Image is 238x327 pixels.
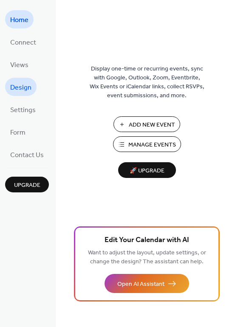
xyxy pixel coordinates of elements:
span: Want to adjust the layout, update settings, or change the design? The assistant can help. [88,247,206,268]
a: Settings [5,100,41,118]
span: 🚀 Upgrade [123,165,171,177]
a: Form [5,123,31,141]
span: Contact Us [10,149,44,162]
span: Edit Your Calendar with AI [105,234,189,246]
a: Home [5,10,34,28]
span: Views [10,59,28,72]
span: Manage Events [128,141,176,149]
button: 🚀 Upgrade [118,162,176,178]
button: Manage Events [113,136,181,152]
a: Views [5,55,34,73]
a: Contact Us [5,145,49,163]
span: Upgrade [14,181,40,190]
span: Add New Event [129,121,175,130]
span: Settings [10,104,36,117]
a: Design [5,78,37,96]
a: Connect [5,33,41,51]
button: Add New Event [113,116,180,132]
span: Form [10,126,25,139]
span: Connect [10,36,36,49]
span: Home [10,14,28,27]
button: Upgrade [5,177,49,192]
span: Display one-time or recurring events, sync with Google, Outlook, Zoom, Eventbrite, Wix Events or ... [90,65,204,100]
span: Design [10,81,31,94]
span: Open AI Assistant [117,280,164,289]
button: Open AI Assistant [105,274,189,293]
